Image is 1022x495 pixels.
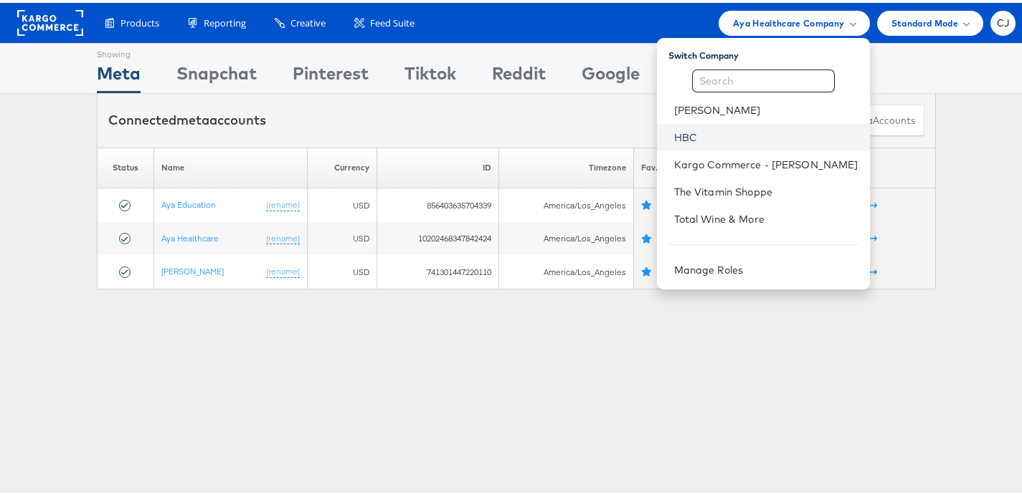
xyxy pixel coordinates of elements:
th: Status [98,145,154,186]
td: America/Los_Angeles [498,252,633,286]
div: Showing [97,41,141,58]
td: 741301447220110 [377,252,498,286]
div: Switch Company [668,41,870,59]
a: [PERSON_NAME] [161,263,224,274]
th: Currency [307,145,377,186]
td: 10202468347842424 [377,219,498,253]
a: (rename) [266,230,300,242]
span: Products [120,14,159,27]
span: Aya Healthcare Company [733,13,845,28]
div: Google [582,58,640,90]
div: Snapchat [176,58,257,90]
a: (rename) [266,196,300,208]
span: CJ [997,16,1010,25]
div: Reddit [492,58,546,90]
span: Creative [290,14,326,27]
a: Kargo Commerce - [PERSON_NAME] [674,155,858,169]
span: Reporting [204,14,246,27]
td: America/Los_Angeles [498,186,633,219]
a: (rename) [266,263,300,275]
div: Pinterest [293,58,369,90]
td: USD [307,219,377,253]
a: The Vitamin Shoppe [674,182,858,196]
a: [PERSON_NAME] [674,100,858,115]
th: Name [153,145,307,186]
td: America/Los_Angeles [498,219,633,253]
th: ID [377,145,498,186]
span: meta [176,109,209,125]
a: Aya Healthcare [161,230,219,241]
td: 856403635704339 [377,186,498,219]
div: Meta [97,58,141,90]
td: USD [307,252,377,286]
td: USD [307,186,377,219]
div: Tiktok [404,58,456,90]
th: Timezone [498,145,633,186]
a: Manage Roles [674,261,744,274]
a: Aya Education [161,196,216,207]
div: Connected accounts [108,108,266,127]
span: Standard Mode [891,13,958,28]
a: Total Wine & More [674,209,858,224]
a: HBC [674,128,858,142]
input: Search [692,67,835,90]
span: Feed Suite [370,14,415,27]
